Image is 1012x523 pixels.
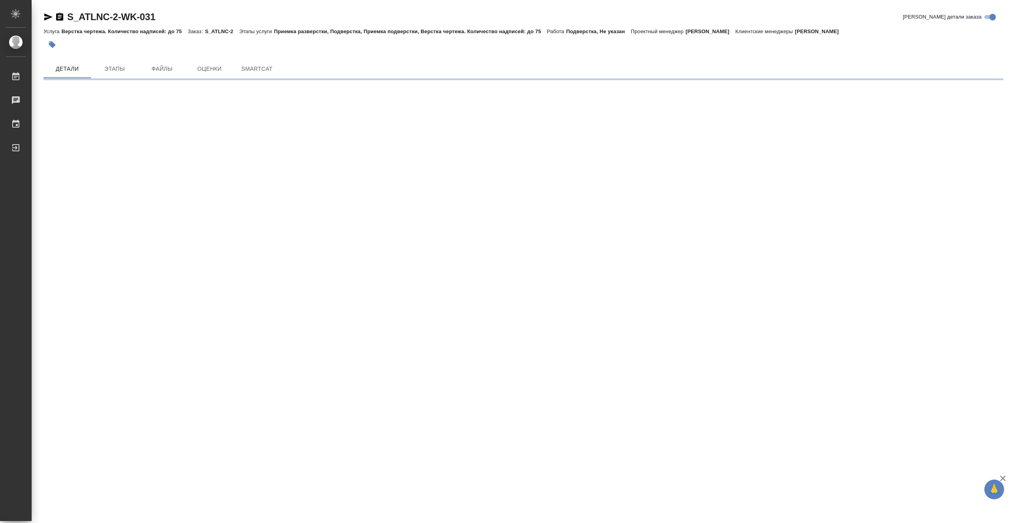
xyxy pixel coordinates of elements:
[61,28,188,34] p: Верстка чертежа. Количество надписей: до 75
[188,28,205,34] p: Заказ:
[547,28,566,34] p: Работа
[67,11,155,22] a: S_ATLNC-2-WK-031
[143,64,181,74] span: Файлы
[795,28,845,34] p: [PERSON_NAME]
[48,64,86,74] span: Детали
[984,480,1004,499] button: 🙏
[191,64,228,74] span: Оценки
[903,13,982,21] span: [PERSON_NAME] детали заказа
[987,481,1001,498] span: 🙏
[631,28,685,34] p: Проектный менеджер
[274,28,547,34] p: Приемка разверстки, Подверстка, Приемка подверстки, Верстка чертежа. Количество надписей: до 75
[55,12,64,22] button: Скопировать ссылку
[735,28,795,34] p: Клиентские менеджеры
[205,28,239,34] p: S_ATLNC-2
[239,28,274,34] p: Этапы услуги
[238,64,276,74] span: SmartCat
[43,36,61,53] button: Добавить тэг
[96,64,134,74] span: Этапы
[43,12,53,22] button: Скопировать ссылку для ЯМессенджера
[43,28,61,34] p: Услуга
[685,28,735,34] p: [PERSON_NAME]
[566,28,631,34] p: Подверстка, Не указан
